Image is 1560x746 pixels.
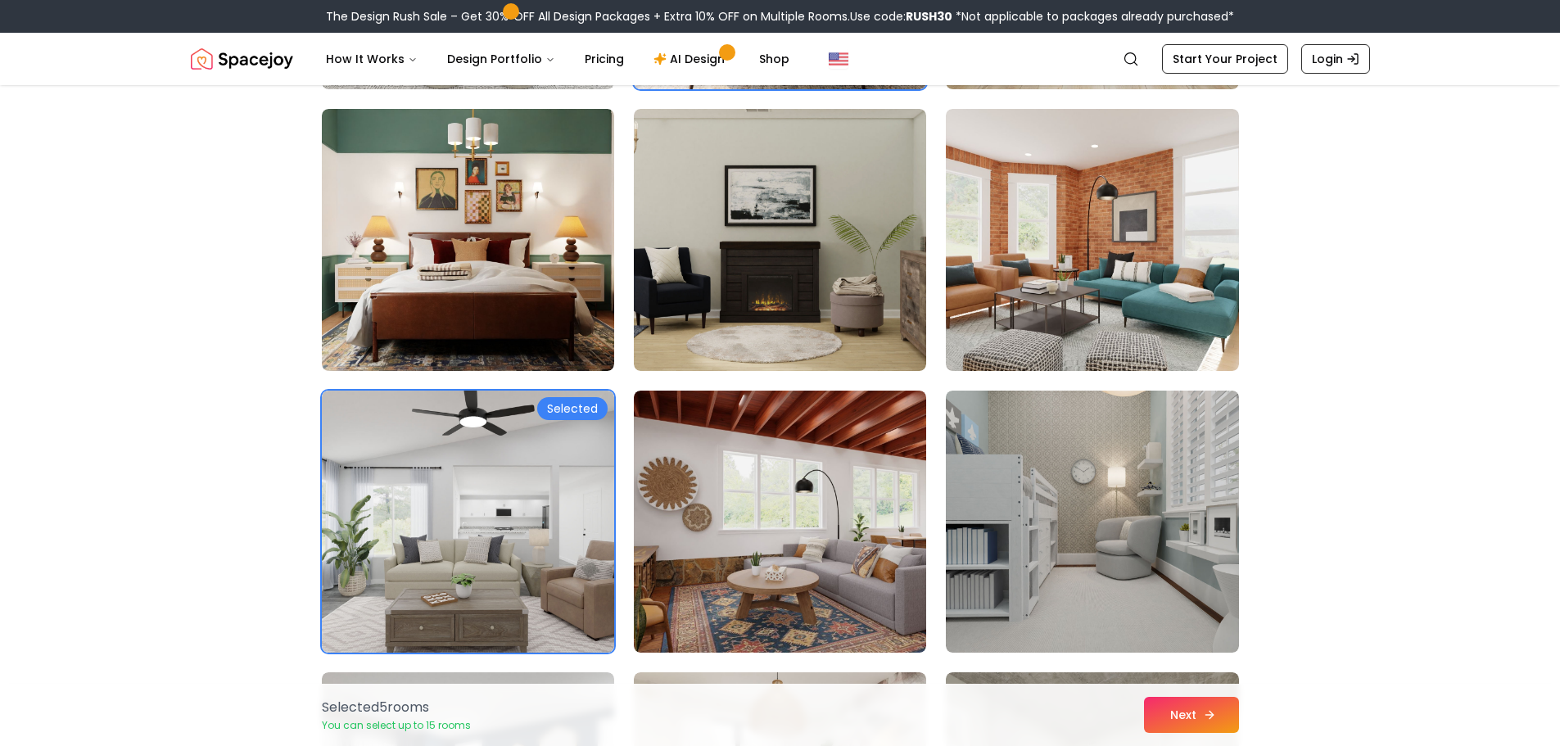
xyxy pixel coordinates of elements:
img: Spacejoy Logo [191,43,293,75]
div: The Design Rush Sale – Get 30% OFF All Design Packages + Extra 10% OFF on Multiple Rooms. [326,8,1234,25]
nav: Main [313,43,803,75]
a: Login [1301,44,1370,74]
a: Start Your Project [1162,44,1288,74]
button: How It Works [313,43,431,75]
span: *Not applicable to packages already purchased* [952,8,1234,25]
img: Room room-38 [634,109,926,371]
img: Room room-42 [946,391,1238,653]
b: RUSH30 [906,8,952,25]
a: Shop [746,43,803,75]
p: You can select up to 15 rooms [322,719,471,732]
img: Room room-39 [946,109,1238,371]
span: Use code: [850,8,952,25]
p: Selected 5 room s [322,698,471,717]
div: Selected [537,397,608,420]
img: Room room-40 [322,391,614,653]
button: Next [1144,697,1239,733]
a: Spacejoy [191,43,293,75]
a: Pricing [572,43,637,75]
a: AI Design [640,43,743,75]
img: Room room-41 [634,391,926,653]
img: Room room-37 [322,109,614,371]
nav: Global [191,33,1370,85]
img: United States [829,49,848,69]
button: Design Portfolio [434,43,568,75]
